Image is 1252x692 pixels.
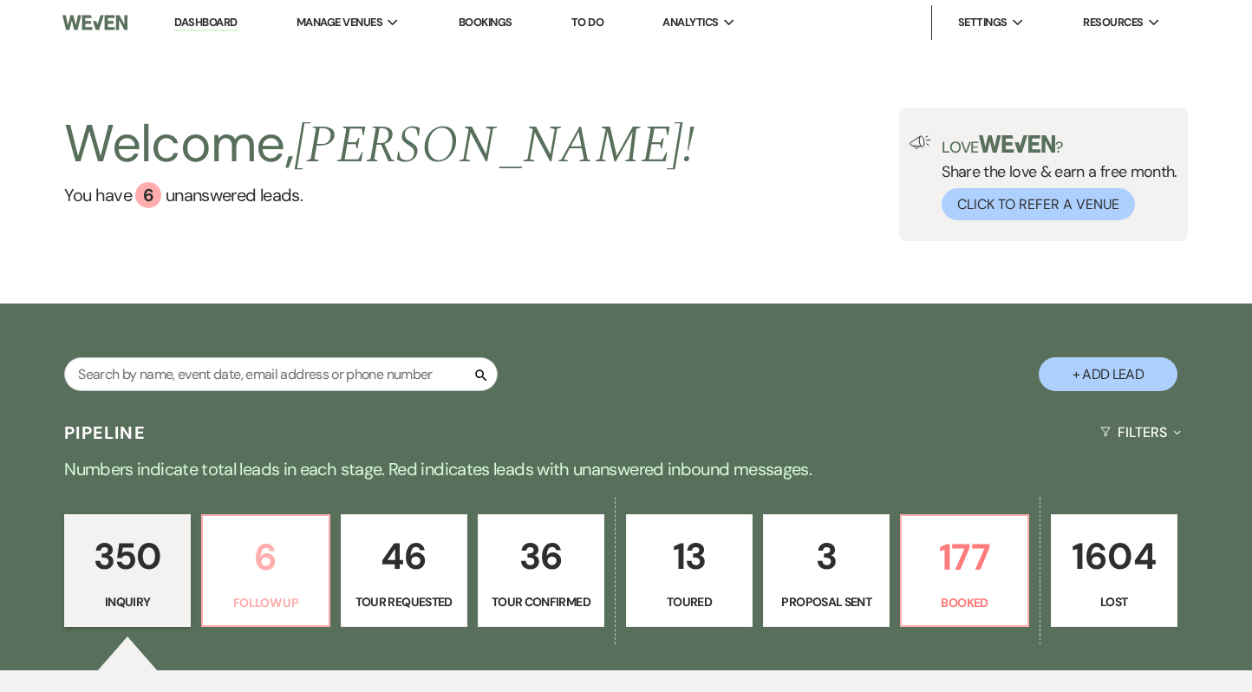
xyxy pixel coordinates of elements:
p: Booked [912,593,1016,612]
p: 3 [774,527,878,585]
p: 177 [912,528,1016,586]
span: Analytics [662,14,718,31]
a: 350Inquiry [64,514,191,627]
a: 46Tour Requested [341,514,467,627]
span: Resources [1083,14,1143,31]
a: Bookings [459,15,512,29]
input: Search by name, event date, email address or phone number [64,357,498,391]
a: 6Follow Up [201,514,329,627]
p: Inquiry [75,592,179,611]
a: 3Proposal Sent [763,514,890,627]
p: Tour Confirmed [489,592,593,611]
p: Love ? [942,135,1177,155]
p: 350 [75,527,179,585]
p: 46 [352,527,456,585]
h3: Pipeline [64,421,146,445]
p: Proposal Sent [774,592,878,611]
button: + Add Lead [1039,357,1177,391]
img: weven-logo-green.svg [979,135,1056,153]
a: 1604Lost [1051,514,1177,627]
p: 13 [637,527,741,585]
p: 1604 [1062,527,1166,585]
span: Settings [958,14,1007,31]
h2: Welcome, [64,108,694,182]
div: Share the love & earn a free month. [931,135,1177,220]
a: 13Toured [626,514,753,627]
img: Weven Logo [62,4,127,41]
button: Filters [1093,409,1188,455]
a: Dashboard [174,15,237,31]
p: Tour Requested [352,592,456,611]
a: You have 6 unanswered leads. [64,182,694,208]
div: 6 [135,182,161,208]
img: loud-speaker-illustration.svg [910,135,931,149]
a: 177Booked [900,514,1028,627]
p: 6 [213,528,317,586]
a: To Do [571,15,603,29]
span: [PERSON_NAME] ! [294,106,694,186]
p: 36 [489,527,593,585]
button: Click to Refer a Venue [942,188,1135,220]
a: 36Tour Confirmed [478,514,604,627]
span: Manage Venues [297,14,382,31]
p: Follow Up [213,593,317,612]
p: Lost [1062,592,1166,611]
p: Numbers indicate total leads in each stage. Red indicates leads with unanswered inbound messages. [2,455,1250,483]
p: Toured [637,592,741,611]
